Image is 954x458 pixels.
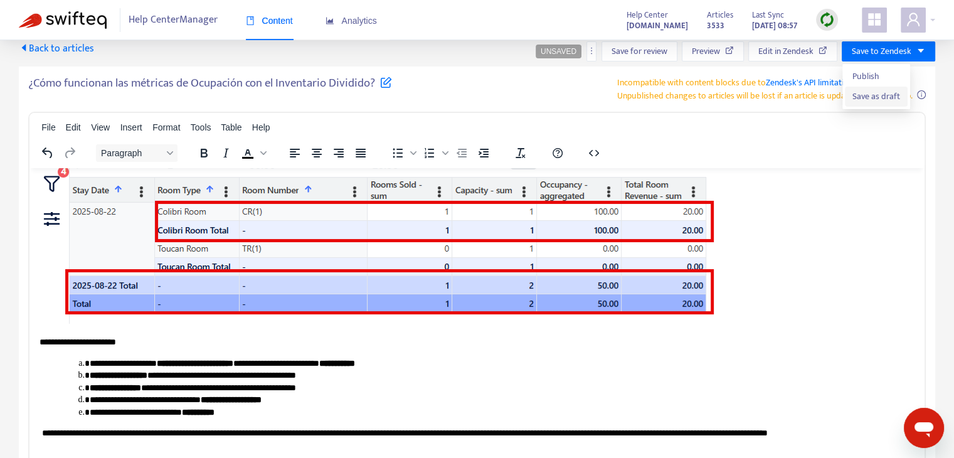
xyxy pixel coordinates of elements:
[852,45,911,58] span: Save to Zendesk
[541,47,576,56] span: UNSAVED
[904,408,944,448] iframe: Botón para iniciar la ventana de mensajería
[752,19,797,33] strong: [DATE] 08:57
[41,122,56,132] span: File
[221,122,241,132] span: Table
[28,76,392,98] h5: ¿Cómo funcionan las métricas de Ocupación con el Inventario Dividido?
[120,122,142,132] span: Insert
[587,46,596,55] span: more
[752,8,784,22] span: Last Sync
[252,122,270,132] span: Help
[246,16,293,26] span: Content
[707,19,724,33] strong: 3533
[328,144,349,162] button: Align right
[91,122,110,132] span: View
[627,19,688,33] strong: [DOMAIN_NAME]
[19,11,107,29] img: Swifteq
[612,45,667,58] span: Save for review
[246,16,255,25] span: book
[758,45,814,58] span: Edit in Zendesk
[66,122,81,132] span: Edit
[284,144,305,162] button: Align left
[617,88,913,103] span: Unpublished changes to articles will be lost if an article is updated using this app.
[842,41,935,61] button: Save to Zendeskcaret-down
[306,144,327,162] button: Align center
[766,75,853,90] a: Zendesk's API limitation
[707,8,733,22] span: Articles
[59,144,80,162] button: Redo
[547,144,568,162] button: Help
[473,144,494,162] button: Increase indent
[387,144,418,162] div: Bullet list
[906,12,921,27] span: user
[19,43,29,53] span: caret-left
[419,144,450,162] div: Numbered list
[191,122,211,132] span: Tools
[917,90,926,99] span: info-circle
[19,40,94,57] span: Back to articles
[451,144,472,162] button: Decrease indent
[350,144,371,162] button: Justify
[852,70,900,83] span: Publish
[627,8,668,22] span: Help Center
[326,16,377,26] span: Analytics
[682,41,744,61] button: Preview
[617,75,853,90] span: Incompatible with content blocks due to
[867,12,882,27] span: appstore
[152,122,180,132] span: Format
[748,41,837,61] button: Edit in Zendesk
[692,45,720,58] span: Preview
[129,8,218,32] span: Help Center Manager
[215,144,236,162] button: Italic
[193,144,215,162] button: Bold
[510,144,531,162] button: Clear formatting
[586,41,596,61] button: more
[101,148,162,158] span: Paragraph
[916,46,925,55] span: caret-down
[326,16,334,25] span: area-chart
[819,12,835,28] img: sync.dc5367851b00ba804db3.png
[96,144,178,162] button: Block Paragraph
[602,41,677,61] button: Save for review
[852,90,900,104] span: Save as draft
[37,144,58,162] button: Undo
[237,144,268,162] div: Text color Black
[627,18,688,33] a: [DOMAIN_NAME]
